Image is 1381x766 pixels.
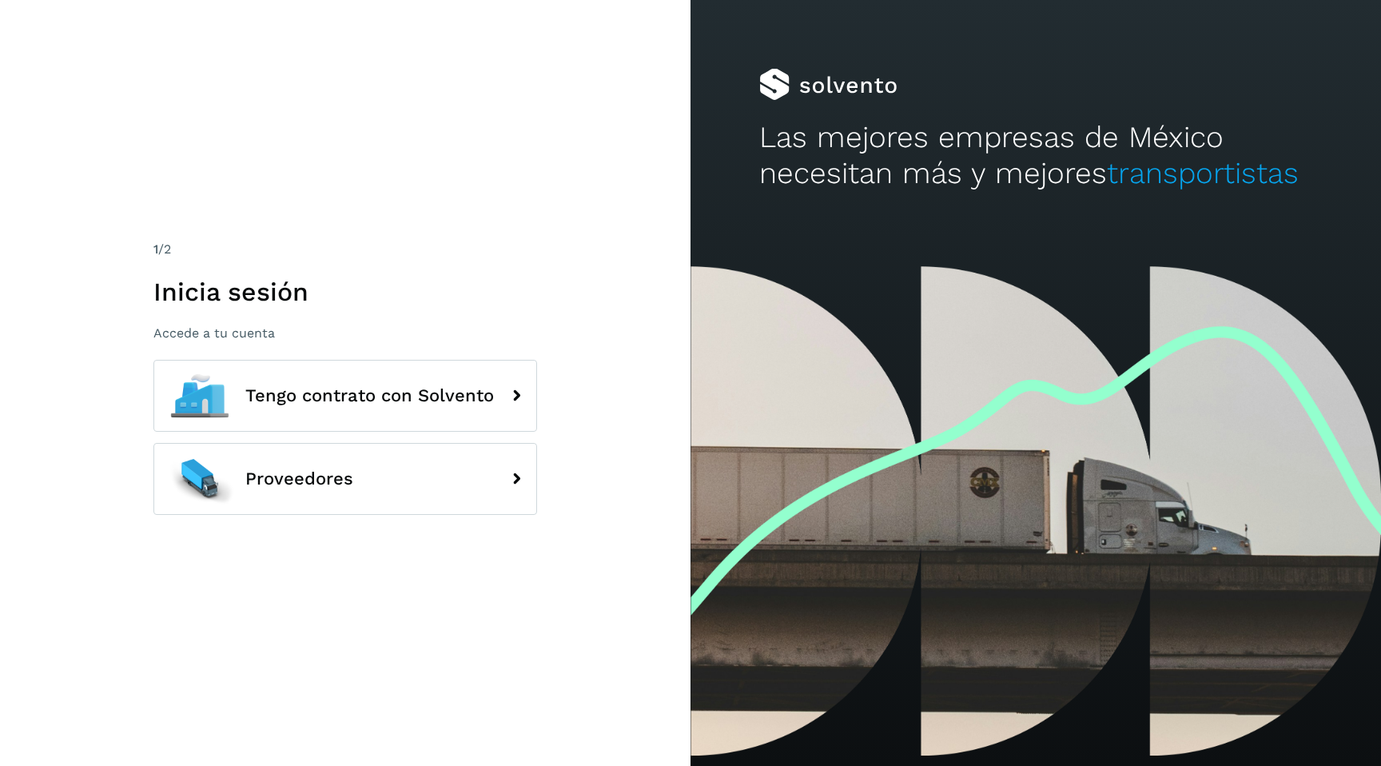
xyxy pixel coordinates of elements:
[153,325,537,341] p: Accede a tu cuenta
[153,443,537,515] button: Proveedores
[153,240,537,259] div: /2
[153,277,537,307] h1: Inicia sesión
[759,120,1311,191] h2: Las mejores empresas de México necesitan más y mejores
[245,386,494,405] span: Tengo contrato con Solvento
[1107,156,1299,190] span: transportistas
[153,241,158,257] span: 1
[245,469,353,489] span: Proveedores
[153,360,537,432] button: Tengo contrato con Solvento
